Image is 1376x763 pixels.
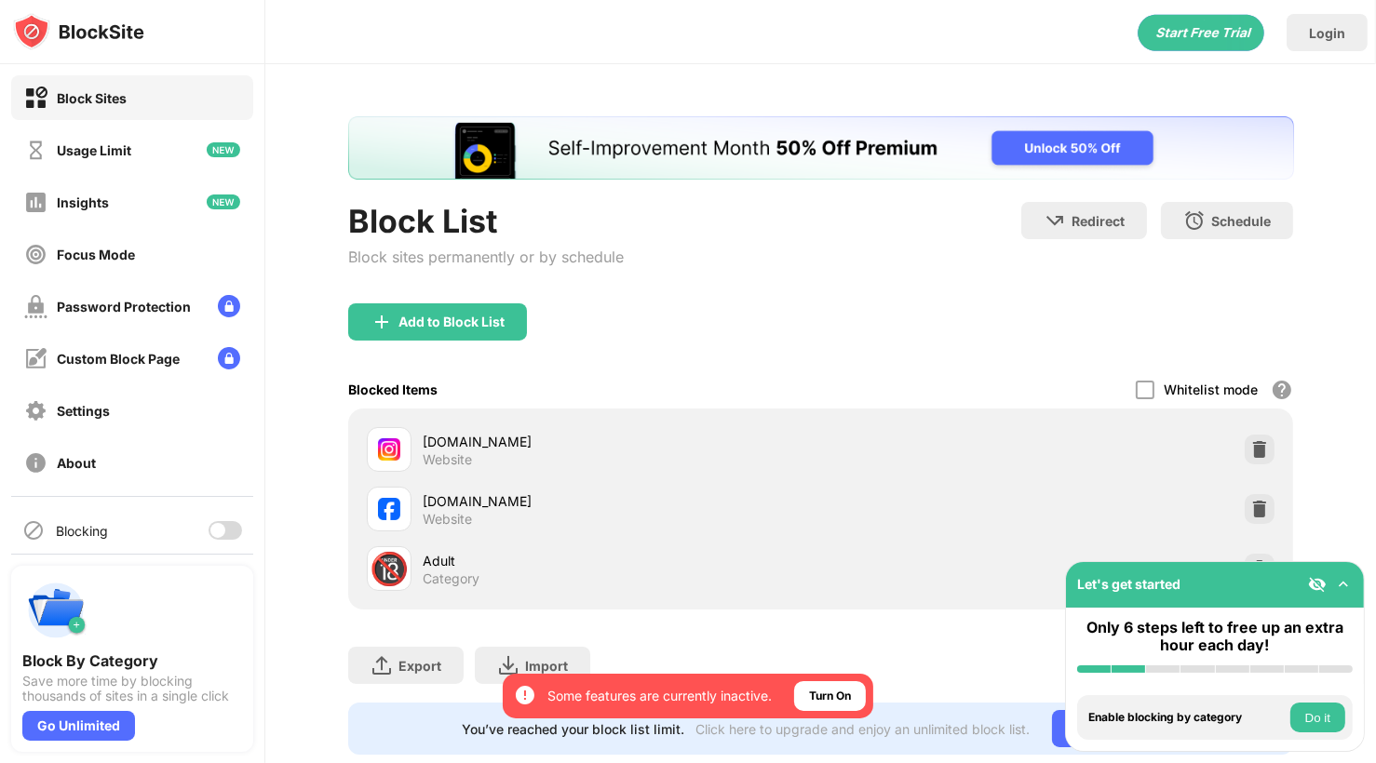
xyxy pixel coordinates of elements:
img: settings-off.svg [24,399,47,422]
div: Focus Mode [57,247,135,262]
img: time-usage-off.svg [24,139,47,162]
div: Enable blocking by category [1088,711,1286,724]
div: Redirect [1072,213,1125,229]
div: Some features are currently inactive. [547,687,772,705]
img: new-icon.svg [207,194,240,209]
div: [DOMAIN_NAME] [423,432,821,451]
div: Go Unlimited [22,711,135,741]
div: Import [525,658,568,674]
img: insights-off.svg [24,191,47,214]
div: Go Unlimited [1052,710,1180,747]
div: Website [423,511,472,528]
div: You’ve reached your block list limit. [462,721,684,737]
div: Category [423,570,479,587]
div: Schedule [1211,213,1271,229]
div: Let's get started [1077,576,1180,592]
div: Insights [57,194,109,210]
img: push-categories.svg [22,577,89,644]
img: favicons [378,498,400,520]
div: Blocked Items [348,381,438,397]
div: Block By Category [22,651,242,670]
img: block-on.svg [24,87,47,110]
div: Block Sites [57,90,127,106]
div: Turn On [809,687,851,705]
div: Custom Block Page [57,351,180,367]
img: focus-off.svg [24,243,47,266]
div: Login [1309,25,1345,41]
div: Only 6 steps left to free up an extra hour each day! [1077,619,1353,654]
div: Blocking [56,523,108,539]
div: Usage Limit [57,142,131,158]
div: Settings [57,403,110,419]
iframe: Banner [348,116,1294,180]
div: animation [1138,14,1264,51]
button: Do it [1290,703,1345,732]
img: customize-block-page-off.svg [24,347,47,370]
img: logo-blocksite.svg [13,13,144,50]
div: About [57,455,96,471]
img: lock-menu.svg [218,347,240,369]
img: lock-menu.svg [218,295,240,317]
img: favicons [378,438,400,461]
div: Block List [348,202,624,240]
img: eye-not-visible.svg [1308,575,1327,594]
div: Export [398,658,441,674]
div: Save more time by blocking thousands of sites in a single click [22,674,242,703]
div: [DOMAIN_NAME] [423,491,821,511]
img: error-circle-white.svg [514,684,536,706]
div: Click here to upgrade and enjoy an unlimited block list. [695,721,1030,737]
div: Add to Block List [398,315,505,329]
img: new-icon.svg [207,142,240,157]
div: Website [423,451,472,468]
div: Whitelist mode [1164,381,1258,397]
img: blocking-icon.svg [22,519,45,542]
div: Adult [423,551,821,570]
img: password-protection-off.svg [24,295,47,318]
div: Block sites permanently or by schedule [348,248,624,266]
img: about-off.svg [24,451,47,475]
img: omni-setup-toggle.svg [1334,575,1353,594]
div: Password Protection [57,299,191,315]
div: 🔞 [370,550,409,588]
